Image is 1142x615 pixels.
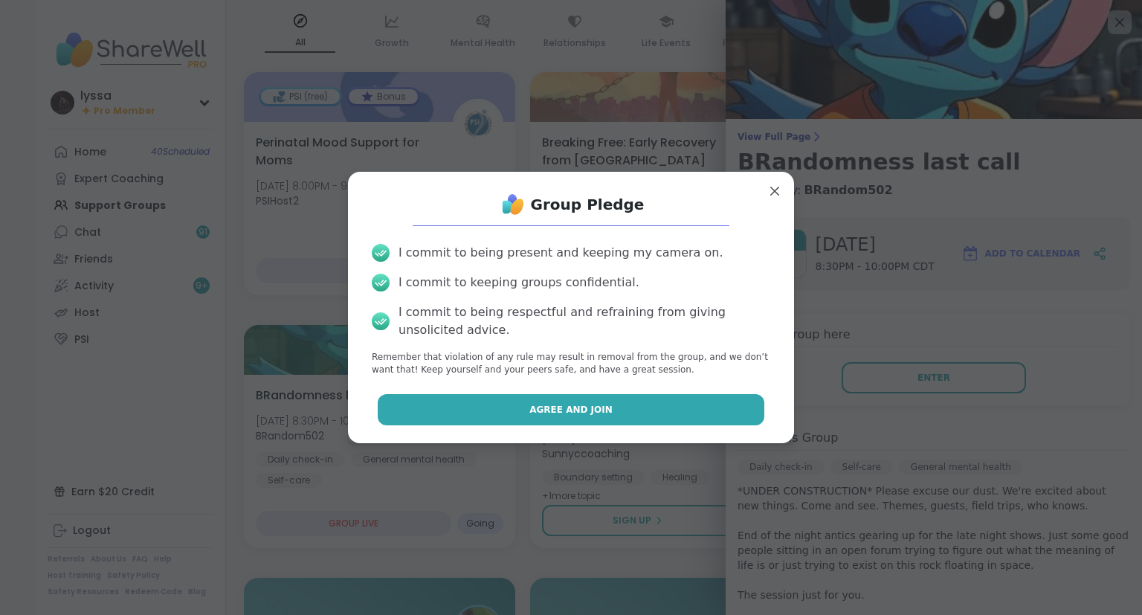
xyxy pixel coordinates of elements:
div: I commit to keeping groups confidential. [399,274,639,292]
div: I commit to being respectful and refraining from giving unsolicited advice. [399,303,770,339]
span: Agree and Join [529,403,613,416]
h1: Group Pledge [531,194,645,215]
p: Remember that violation of any rule may result in removal from the group, and we don’t want that!... [372,351,770,376]
button: Agree and Join [378,394,765,425]
div: I commit to being present and keeping my camera on. [399,244,723,262]
img: ShareWell Logo [498,190,528,219]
